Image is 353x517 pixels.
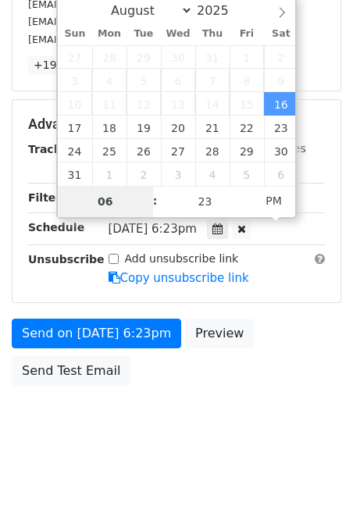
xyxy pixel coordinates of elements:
a: Preview [185,319,254,348]
span: August 24, 2025 [58,139,92,162]
span: July 27, 2025 [58,45,92,69]
span: [DATE] 6:23pm [109,222,197,236]
span: September 6, 2025 [264,162,298,186]
h5: Advanced [28,116,325,133]
span: August 23, 2025 [264,116,298,139]
span: August 9, 2025 [264,69,298,92]
span: Mon [92,29,127,39]
span: August 28, 2025 [195,139,230,162]
span: August 1, 2025 [230,45,264,69]
span: August 30, 2025 [264,139,298,162]
span: August 26, 2025 [127,139,161,162]
span: July 30, 2025 [161,45,195,69]
span: Sun [58,29,92,39]
span: August 25, 2025 [92,139,127,162]
span: August 11, 2025 [92,92,127,116]
input: Year [193,3,249,18]
span: August 18, 2025 [92,116,127,139]
strong: Filters [28,191,68,204]
span: Sat [264,29,298,39]
span: August 2, 2025 [264,45,298,69]
span: August 27, 2025 [161,139,195,162]
span: August 21, 2025 [195,116,230,139]
span: Thu [195,29,230,39]
label: UTM Codes [244,141,305,157]
span: August 20, 2025 [161,116,195,139]
strong: Unsubscribe [28,253,105,266]
span: August 13, 2025 [161,92,195,116]
span: August 10, 2025 [58,92,92,116]
span: August 3, 2025 [58,69,92,92]
span: September 4, 2025 [195,162,230,186]
span: Fri [230,29,264,39]
small: [EMAIL_ADDRESS][DOMAIN_NAME] [28,34,202,45]
span: August 12, 2025 [127,92,161,116]
span: August 29, 2025 [230,139,264,162]
span: Tue [127,29,161,39]
label: Add unsubscribe link [125,251,239,267]
span: September 3, 2025 [161,162,195,186]
span: Click to toggle [252,185,295,216]
a: Copy unsubscribe link [109,271,249,285]
input: Minute [158,186,253,217]
a: Send Test Email [12,356,130,386]
span: September 5, 2025 [230,162,264,186]
span: August 4, 2025 [92,69,127,92]
span: July 31, 2025 [195,45,230,69]
span: August 16, 2025 [264,92,298,116]
input: Hour [58,186,153,217]
span: July 28, 2025 [92,45,127,69]
span: July 29, 2025 [127,45,161,69]
span: August 15, 2025 [230,92,264,116]
iframe: Chat Widget [275,442,353,517]
span: August 6, 2025 [161,69,195,92]
span: August 31, 2025 [58,162,92,186]
span: August 8, 2025 [230,69,264,92]
span: September 1, 2025 [92,162,127,186]
strong: Schedule [28,221,84,234]
a: Send on [DATE] 6:23pm [12,319,181,348]
a: +195 more [28,55,101,75]
small: [EMAIL_ADDRESS][DOMAIN_NAME] [28,16,202,27]
span: : [153,185,158,216]
span: August 19, 2025 [127,116,161,139]
span: August 17, 2025 [58,116,92,139]
span: August 14, 2025 [195,92,230,116]
span: Wed [161,29,195,39]
span: August 5, 2025 [127,69,161,92]
span: August 7, 2025 [195,69,230,92]
span: August 22, 2025 [230,116,264,139]
strong: Tracking [28,143,80,155]
span: September 2, 2025 [127,162,161,186]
